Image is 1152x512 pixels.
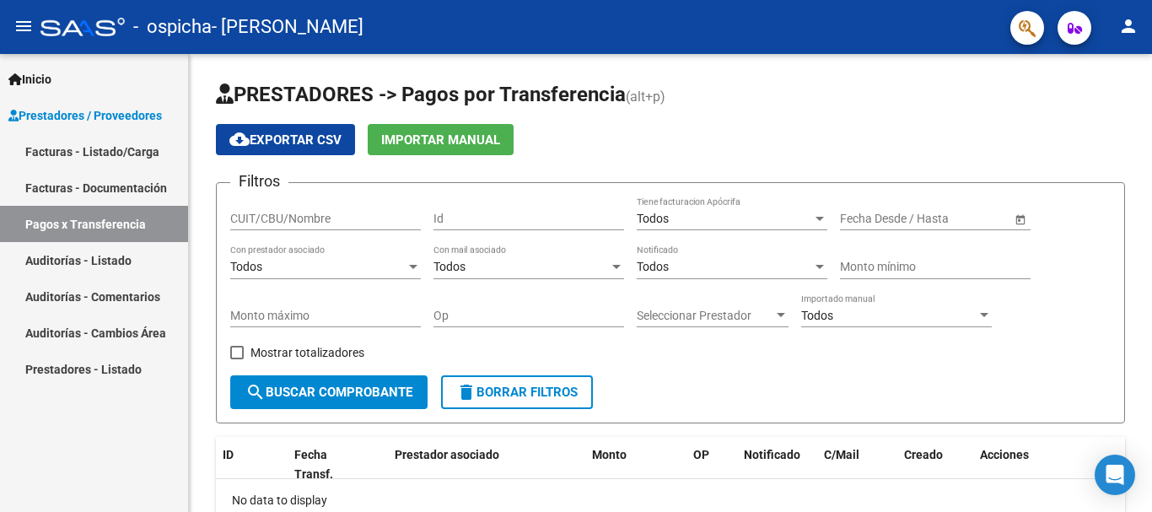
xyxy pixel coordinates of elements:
span: ID [223,448,234,461]
datatable-header-cell: OP [686,437,737,493]
span: OP [693,448,709,461]
span: Acciones [980,448,1029,461]
span: - [PERSON_NAME] [212,8,363,46]
span: Todos [637,212,669,225]
span: Fecha Transf. [294,448,333,481]
mat-icon: search [245,382,266,402]
datatable-header-cell: Notificado [737,437,817,493]
button: Borrar Filtros [441,375,593,409]
span: Creado [904,448,943,461]
button: Buscar Comprobante [230,375,428,409]
mat-icon: menu [13,16,34,36]
input: Fecha fin [916,212,999,226]
span: Buscar Comprobante [245,385,412,400]
input: Fecha inicio [840,212,902,226]
button: Exportar CSV [216,124,355,155]
mat-icon: delete [456,382,476,402]
datatable-header-cell: Creado [897,437,973,493]
datatable-header-cell: C/Mail [817,437,897,493]
span: - ospicha [133,8,212,46]
mat-icon: person [1118,16,1139,36]
span: Monto [592,448,627,461]
span: (alt+p) [626,89,665,105]
span: Importar Manual [381,132,500,148]
mat-icon: cloud_download [229,129,250,149]
datatable-header-cell: Acciones [973,437,1125,493]
span: C/Mail [824,448,859,461]
span: Borrar Filtros [456,385,578,400]
datatable-header-cell: Fecha Transf. [288,437,363,493]
span: Todos [637,260,669,273]
h3: Filtros [230,170,288,193]
span: Notificado [744,448,800,461]
span: Todos [433,260,466,273]
span: Seleccionar Prestador [637,309,773,323]
span: Inicio [8,70,51,89]
span: Prestador asociado [395,448,499,461]
datatable-header-cell: Monto [585,437,686,493]
span: PRESTADORES -> Pagos por Transferencia [216,83,626,106]
button: Importar Manual [368,124,514,155]
button: Open calendar [1011,210,1029,228]
span: Mostrar totalizadores [250,342,364,363]
div: Open Intercom Messenger [1095,455,1135,495]
span: Prestadores / Proveedores [8,106,162,125]
datatable-header-cell: Prestador asociado [388,437,585,493]
span: Exportar CSV [229,132,342,148]
span: Todos [801,309,833,322]
span: Todos [230,260,262,273]
datatable-header-cell: ID [216,437,288,493]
